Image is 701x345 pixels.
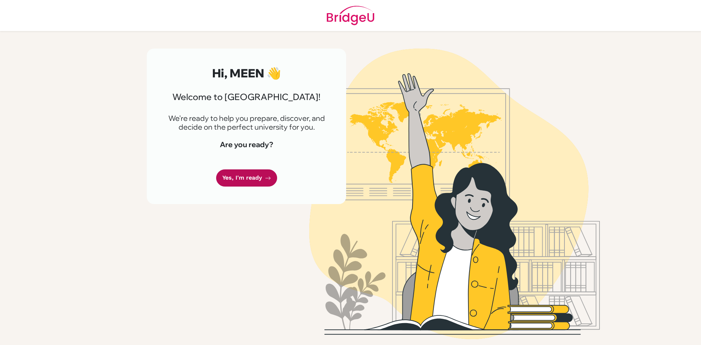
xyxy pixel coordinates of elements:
h2: Hi, MEEN 👋 [164,66,329,80]
img: Welcome to Bridge U [246,49,663,339]
p: We're ready to help you prepare, discover, and decide on the perfect university for you. [164,114,329,131]
h3: Welcome to [GEOGRAPHIC_DATA]! [164,92,329,102]
h4: Are you ready? [164,140,329,149]
a: Yes, I'm ready [216,169,277,187]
